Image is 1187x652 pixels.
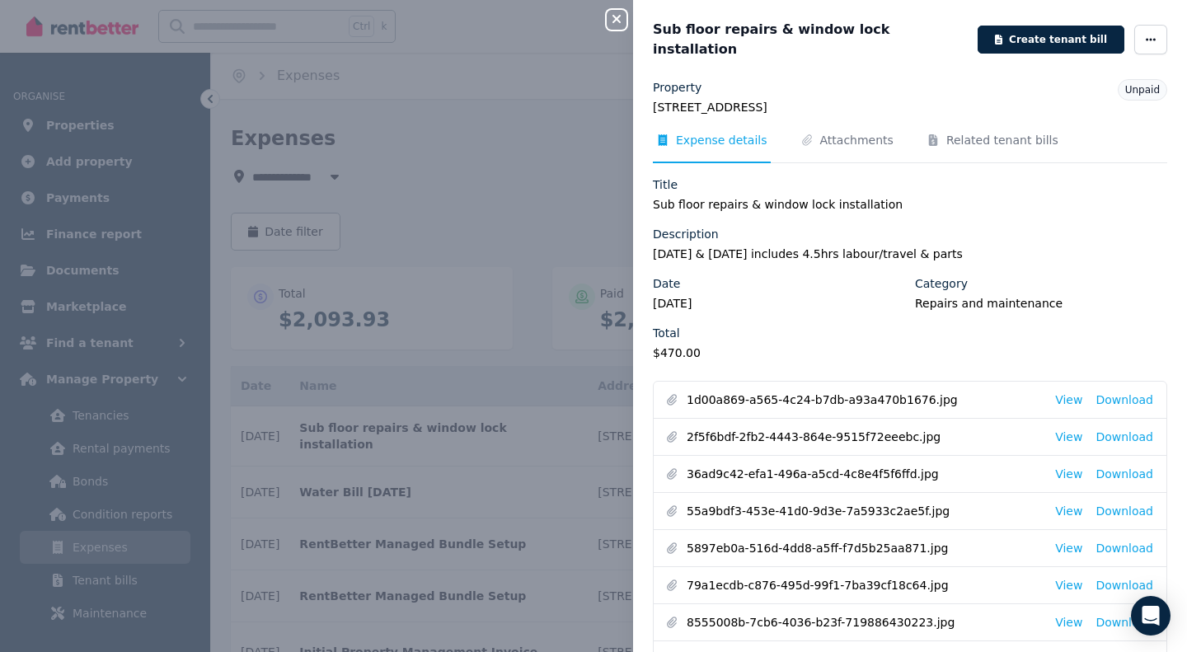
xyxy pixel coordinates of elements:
span: 79a1ecdb-c876-495d-99f1-7ba39cf18c64.jpg [687,577,1042,593]
span: 55a9bdf3-453e-41d0-9d3e-7a5933c2ae5f.jpg [687,503,1042,519]
legend: [DATE] [653,295,905,312]
button: Create tenant bill [978,26,1124,54]
label: Title [653,176,678,193]
a: View [1055,392,1082,408]
a: View [1055,466,1082,482]
label: Description [653,226,719,242]
a: View [1055,614,1082,631]
a: Download [1096,503,1153,519]
span: Attachments [820,132,894,148]
a: Download [1096,392,1153,408]
span: Related tenant bills [946,132,1058,148]
a: Download [1096,577,1153,593]
a: View [1055,577,1082,593]
legend: Repairs and maintenance [915,295,1167,312]
span: Expense details [676,132,767,148]
legend: Sub floor repairs & window lock installation [653,196,1167,213]
label: Date [653,275,680,292]
div: Open Intercom Messenger [1131,596,1171,636]
a: View [1055,540,1082,556]
span: 1d00a869-a565-4c24-b7db-a93a470b1676.jpg [687,392,1042,408]
span: 2f5f6bdf-2fb2-4443-864e-9515f72eeebc.jpg [687,429,1042,445]
span: 36ad9c42-efa1-496a-a5cd-4c8e4f5f6ffd.jpg [687,466,1042,482]
span: 5897eb0a-516d-4dd8-a5ff-f7d5b25aa871.jpg [687,540,1042,556]
legend: $470.00 [653,345,905,361]
a: Download [1096,614,1153,631]
label: Total [653,325,680,341]
legend: [STREET_ADDRESS] [653,99,1167,115]
span: 8555008b-7cb6-4036-b23f-719886430223.jpg [687,614,1042,631]
span: Unpaid [1125,84,1160,96]
label: Category [915,275,968,292]
a: View [1055,429,1082,445]
a: Download [1096,540,1153,556]
a: Download [1096,429,1153,445]
nav: Tabs [653,132,1167,163]
legend: [DATE] & [DATE] includes 4.5hrs labour/travel & parts [653,246,1167,262]
span: Sub floor repairs & window lock installation [653,20,968,59]
a: View [1055,503,1082,519]
label: Property [653,79,701,96]
a: Download [1096,466,1153,482]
